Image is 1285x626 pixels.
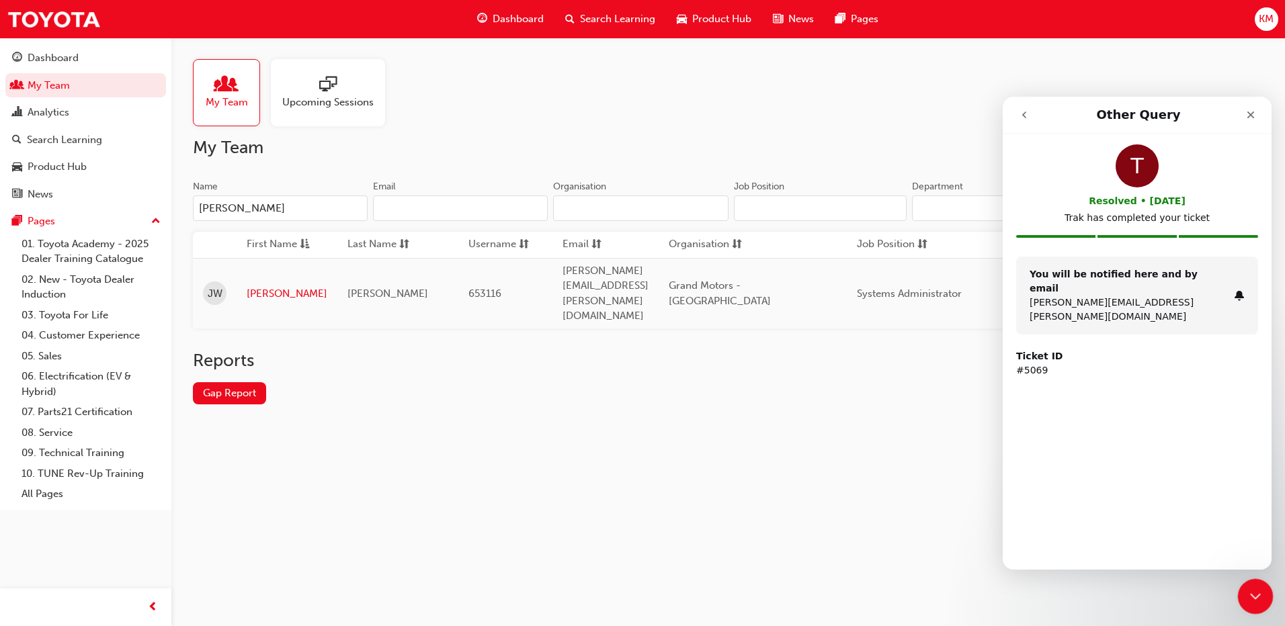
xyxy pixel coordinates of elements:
span: KM [1259,11,1274,27]
span: sorting-icon [917,236,927,253]
h2: My Team [193,137,1263,159]
button: DashboardMy TeamAnalyticsSearch LearningProduct HubNews [5,43,166,209]
div: Analytics [28,105,69,120]
a: Upcoming Sessions [271,59,396,126]
a: Analytics [5,100,166,125]
span: sessionType_ONLINE_URL-icon [319,76,337,95]
div: Name [193,180,218,193]
span: sorting-icon [399,236,409,253]
input: Department [912,195,1085,221]
a: 08. Service [16,422,166,443]
iframe: Intercom live chat [1003,97,1272,570]
span: Dashboard [493,11,544,27]
a: pages-iconPages [825,5,889,33]
button: Pages [5,209,166,234]
span: news-icon [12,189,22,201]
a: Search Learning [5,128,166,152]
span: people-icon [218,76,235,95]
a: 01. Toyota Academy - 2025 Dealer Training Catalogue [16,234,166,269]
a: Dashboard [5,46,166,71]
span: [PERSON_NAME][EMAIL_ADDRESS][PERSON_NAME][DOMAIN_NAME] [563,265,649,322]
a: 03. Toyota For Life [16,305,166,326]
div: Email [373,180,396,193]
div: News [28,187,53,202]
span: up-icon [151,213,161,230]
span: prev-icon [148,599,158,616]
a: search-iconSearch Learning [554,5,666,33]
span: news-icon [773,11,783,28]
button: Organisationsorting-icon [669,236,743,253]
span: Organisation [669,236,729,253]
span: Systems Administrator [857,287,962,300]
a: All Pages [16,484,166,504]
span: chart-icon [12,107,22,119]
a: Gap Report [193,382,266,404]
a: 10. TUNE Rev-Up Training [16,463,166,484]
a: My Team [193,59,271,126]
a: My Team [5,73,166,98]
span: [PERSON_NAME] [347,287,428,300]
span: guage-icon [477,11,487,28]
div: Job Position [734,180,784,193]
a: 06. Electrification (EV & Hybrid) [16,366,166,402]
img: Trak [7,4,101,34]
input: Organisation [553,195,728,221]
span: Pages [851,11,878,27]
a: News [5,182,166,207]
a: 05. Sales [16,346,166,367]
span: search-icon [565,11,575,28]
span: sorting-icon [732,236,742,253]
span: Product Hub [692,11,751,27]
input: Email [373,195,548,221]
button: Usernamesorting-icon [468,236,542,253]
button: Job Positionsorting-icon [857,236,931,253]
span: First Name [247,236,297,253]
span: sorting-icon [591,236,602,253]
span: News [788,11,814,27]
a: Product Hub [5,154,166,179]
a: 07. Parts21 Certification [16,402,166,422]
span: search-icon [12,134,22,146]
span: Upcoming Sessions [282,95,374,110]
button: KM [1255,7,1278,31]
button: First Nameasc-icon [247,236,321,253]
span: sorting-icon [519,236,529,253]
div: Dashboard [28,50,79,66]
div: Pages [28,214,55,229]
span: asc-icon [300,236,310,253]
a: [PERSON_NAME] [247,286,327,302]
span: pages-icon [835,11,845,28]
span: Username [468,236,516,253]
span: Grand Motors - [GEOGRAPHIC_DATA] [669,279,771,307]
a: guage-iconDashboard [466,5,554,33]
iframe: Intercom live chat [1238,579,1274,615]
span: JW [208,286,222,302]
a: 02. New - Toyota Dealer Induction [16,269,166,305]
span: car-icon [677,11,687,28]
h2: Reports [193,350,1263,371]
span: Email [563,236,589,253]
span: people-icon [12,80,22,92]
span: car-icon [12,161,22,173]
span: 653116 [468,287,501,300]
div: Search Learning [27,132,102,148]
span: My Team [206,95,248,110]
span: Search Learning [580,11,655,27]
div: Organisation [553,180,606,193]
a: 09. Technical Training [16,443,166,463]
span: Last Name [347,236,397,253]
span: Job Position [857,236,915,253]
a: car-iconProduct Hub [666,5,762,33]
a: 04. Customer Experience [16,325,166,346]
